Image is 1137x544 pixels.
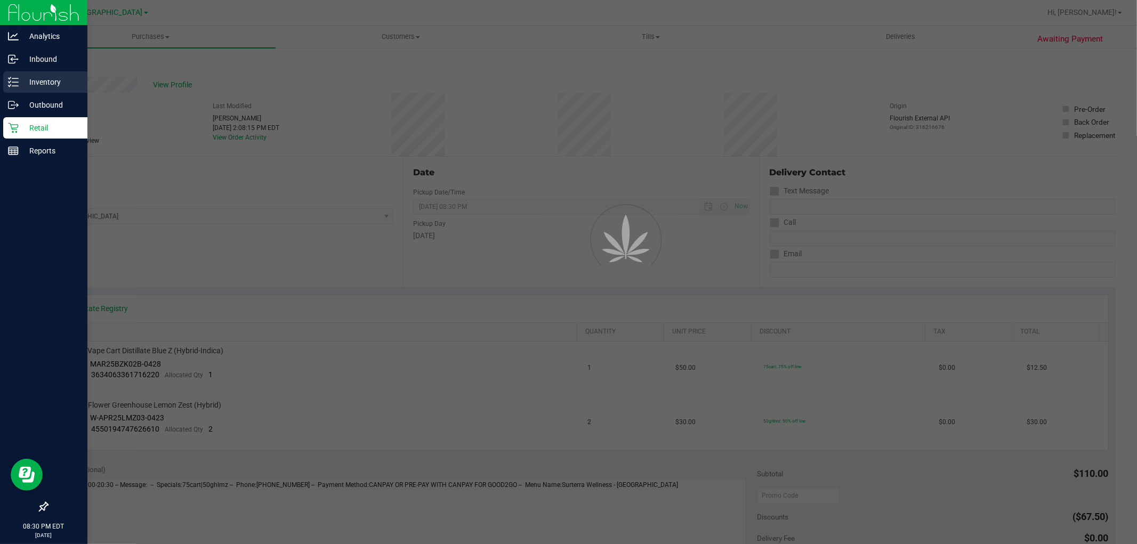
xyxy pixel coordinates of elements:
p: Outbound [19,99,83,111]
p: Analytics [19,30,83,43]
inline-svg: Inventory [8,77,19,87]
p: 08:30 PM EDT [5,522,83,531]
p: [DATE] [5,531,83,539]
inline-svg: Reports [8,145,19,156]
inline-svg: Analytics [8,31,19,42]
p: Retail [19,121,83,134]
p: Reports [19,144,83,157]
p: Inbound [19,53,83,66]
inline-svg: Retail [8,123,19,133]
inline-svg: Inbound [8,54,19,64]
p: Inventory [19,76,83,88]
inline-svg: Outbound [8,100,19,110]
iframe: Resource center [11,459,43,491]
